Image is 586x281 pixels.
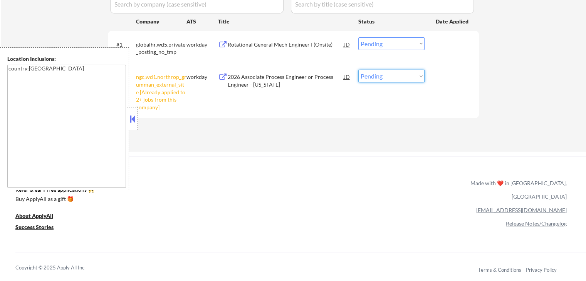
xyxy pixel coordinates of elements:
[228,41,344,49] div: Rotational General Mech Engineer I (Onsite)
[136,41,186,56] div: globalhr.wd5.private_posting_no_tmp
[15,212,53,219] u: About ApplyAll
[343,70,351,84] div: JD
[186,73,218,81] div: workday
[15,196,92,202] div: Buy ApplyAll as a gift 🎁
[7,55,126,63] div: Location Inclusions:
[228,73,344,88] div: 2026 Associate Process Engineer or Process Engineer - [US_STATE]
[436,18,470,25] div: Date Applied
[136,73,186,111] div: ngc.wd1.northrop_grumman_external_site [Already applied to 2+ jobs from this company]
[15,264,104,272] div: Copyright © 2025 Apply All Inc
[116,41,130,49] div: #1
[506,220,567,227] a: Release Notes/Changelog
[186,18,218,25] div: ATS
[15,212,64,222] a: About ApplyAll
[343,37,351,51] div: JD
[186,41,218,49] div: workday
[136,18,186,25] div: Company
[15,195,92,205] a: Buy ApplyAll as a gift 🎁
[478,267,521,273] a: Terms & Conditions
[526,267,557,273] a: Privacy Policy
[15,224,54,230] u: Success Stories
[15,187,309,195] a: Refer & earn free applications 👯‍♀️
[467,176,567,203] div: Made with ❤️ in [GEOGRAPHIC_DATA], [GEOGRAPHIC_DATA]
[358,14,425,28] div: Status
[476,207,567,213] a: [EMAIL_ADDRESS][DOMAIN_NAME]
[218,18,351,25] div: Title
[15,223,64,233] a: Success Stories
